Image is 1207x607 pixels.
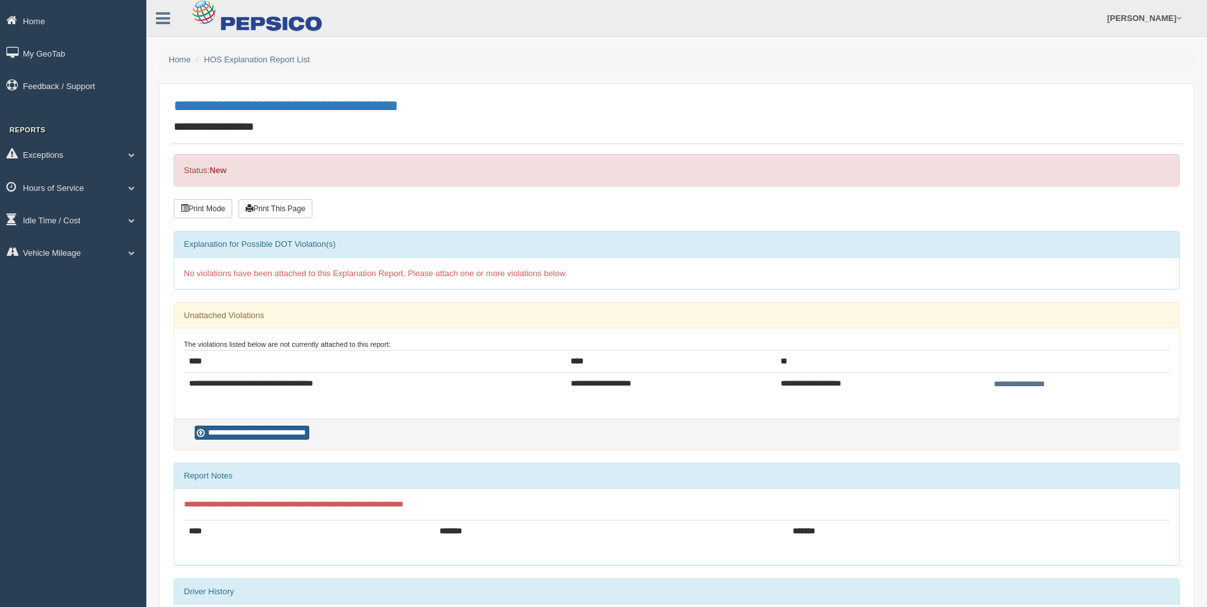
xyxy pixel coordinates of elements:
a: Home [169,55,191,64]
button: Print Mode [174,199,232,218]
a: HOS Explanation Report List [204,55,310,64]
button: Print This Page [239,199,312,218]
div: Report Notes [174,463,1179,489]
div: Unattached Violations [174,303,1179,328]
small: The violations listed below are not currently attached to this report: [184,340,391,348]
div: Driver History [174,579,1179,604]
span: No violations have been attached to this Explanation Report. Please attach one or more violations... [184,269,568,278]
div: Status: [174,154,1180,186]
strong: New [209,165,227,175]
div: Explanation for Possible DOT Violation(s) [174,232,1179,257]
